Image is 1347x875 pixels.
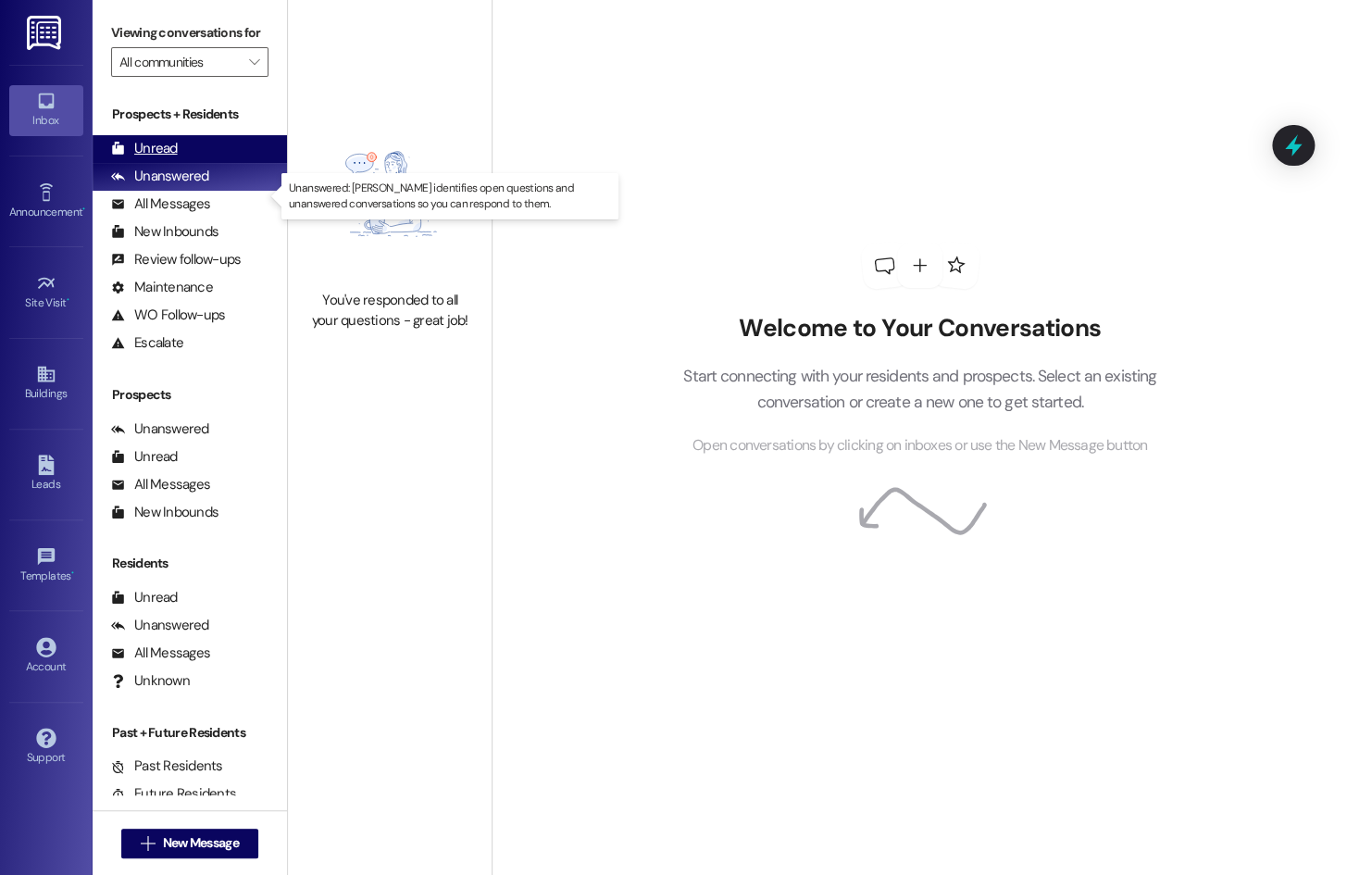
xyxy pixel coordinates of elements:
[82,203,85,216] span: •
[111,19,268,47] label: Viewing conversations for
[27,16,65,50] img: ResiDesk Logo
[9,541,83,591] a: Templates •
[119,47,239,77] input: All communities
[248,55,258,69] i: 
[111,588,178,607] div: Unread
[289,181,611,212] p: Unanswered: [PERSON_NAME] identifies open questions and unanswered conversations so you can respo...
[141,836,155,851] i: 
[308,106,471,281] img: empty-state
[111,222,218,242] div: New Inbounds
[9,268,83,318] a: Site Visit •
[9,85,83,135] a: Inbox
[111,756,223,776] div: Past Residents
[111,306,225,325] div: WO Follow-ups
[67,294,69,306] span: •
[93,105,287,124] div: Prospects + Residents
[111,333,183,353] div: Escalate
[111,644,210,663] div: All Messages
[71,567,74,580] span: •
[9,449,83,499] a: Leads
[111,671,190,691] div: Unknown
[111,503,218,522] div: New Inbounds
[111,167,209,186] div: Unanswered
[111,139,178,158] div: Unread
[111,419,209,439] div: Unanswered
[93,723,287,743] div: Past + Future Residents
[111,616,209,635] div: Unanswered
[655,314,1185,344] h2: Welcome to Your Conversations
[163,833,239,853] span: New Message
[111,447,178,467] div: Unread
[111,784,236,804] div: Future Residents
[111,278,213,297] div: Maintenance
[111,475,210,494] div: All Messages
[308,291,471,331] div: You've responded to all your questions - great job!
[111,194,210,214] div: All Messages
[111,250,241,269] div: Review follow-ups
[9,722,83,772] a: Support
[692,434,1147,457] span: Open conversations by clicking on inboxes or use the New Message button
[93,554,287,573] div: Residents
[9,631,83,681] a: Account
[9,358,83,408] a: Buildings
[93,385,287,405] div: Prospects
[121,829,258,858] button: New Message
[655,363,1185,416] p: Start connecting with your residents and prospects. Select an existing conversation or create a n...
